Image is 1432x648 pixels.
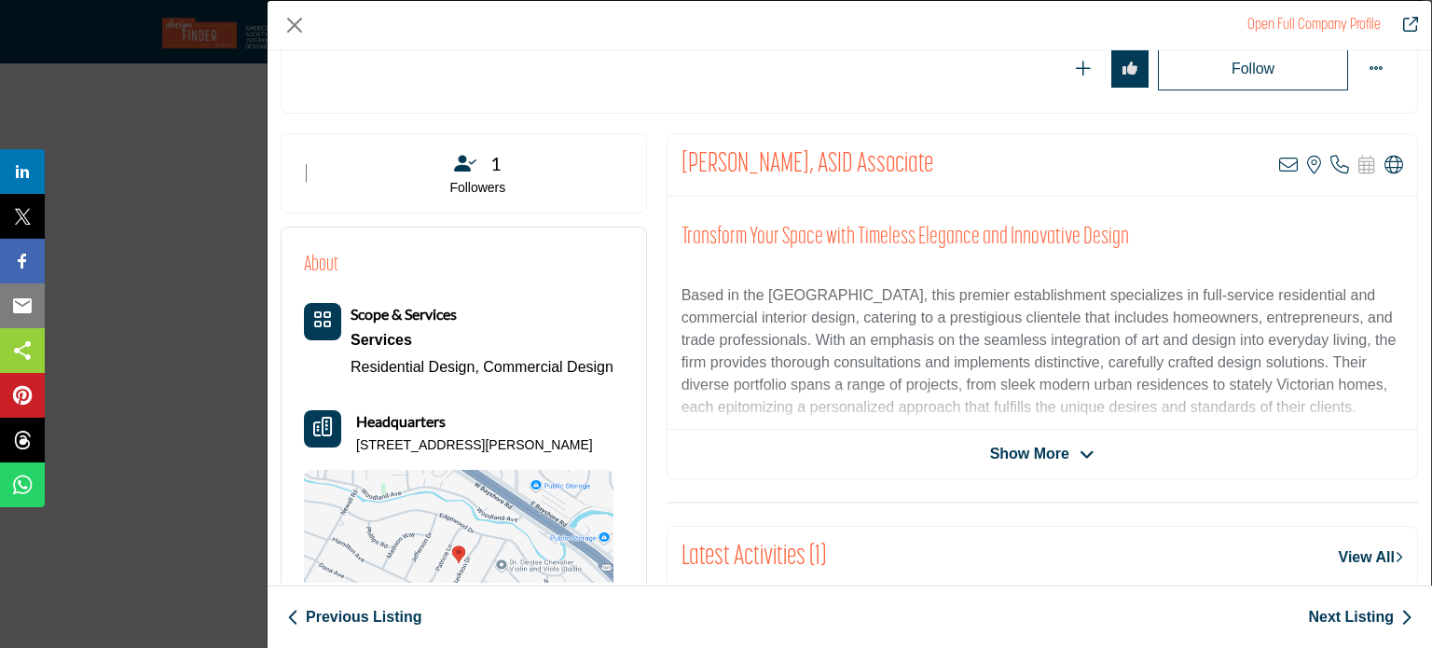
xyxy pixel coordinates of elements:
[356,410,446,433] b: Headquarters
[1065,50,1102,88] button: Redirect to login page
[682,284,1403,419] p: Based in the [GEOGRAPHIC_DATA], this premier establishment specializes in full-service residentia...
[682,148,933,182] h2: Liling Lampell, ASID Associate
[351,326,613,354] div: Interior and exterior spaces including lighting, layouts, furnishings, accessories, artwork, land...
[682,224,1403,252] h2: Transform Your Space with Timeless Elegance and Innovative Design
[304,410,341,448] button: Headquarter icon
[1390,14,1418,36] a: Redirect to liling-lampell
[304,303,341,340] button: Category Icon
[490,149,502,177] span: 1
[1111,50,1149,88] button: Redirect to login page
[351,305,457,323] b: Scope & Services
[483,359,613,375] a: Commercial Design
[304,250,338,281] h2: About
[351,326,613,354] a: Services
[287,606,421,628] a: Previous Listing
[1339,546,1403,569] a: View All
[1308,606,1412,628] a: Next Listing
[1357,50,1395,88] button: More Options
[351,307,457,323] a: Scope & Services
[281,11,309,39] button: Close
[333,179,623,198] p: Followers
[351,359,479,375] a: Residential Design,
[356,436,593,455] p: [STREET_ADDRESS][PERSON_NAME]
[1158,48,1348,90] button: Redirect to login
[1247,18,1381,33] a: Redirect to liling-lampell
[682,541,826,574] h2: Latest Activities (1)
[990,443,1069,465] span: Show More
